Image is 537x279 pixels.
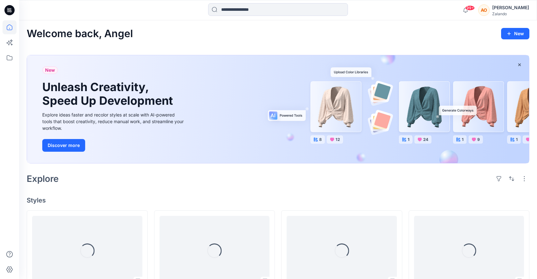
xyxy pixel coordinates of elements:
[27,28,133,40] h2: Welcome back, Angel
[478,4,490,16] div: AO
[492,4,529,11] div: [PERSON_NAME]
[27,174,59,184] h2: Explore
[465,5,475,10] span: 99+
[45,66,55,74] span: New
[27,196,529,204] h4: Styles
[42,111,185,131] div: Explore ideas faster and recolor styles at scale with AI-powered tools that boost creativity, red...
[42,139,185,152] a: Discover more
[501,28,529,39] button: New
[42,80,176,108] h1: Unleash Creativity, Speed Up Development
[492,11,529,16] div: Zalando
[42,139,85,152] button: Discover more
